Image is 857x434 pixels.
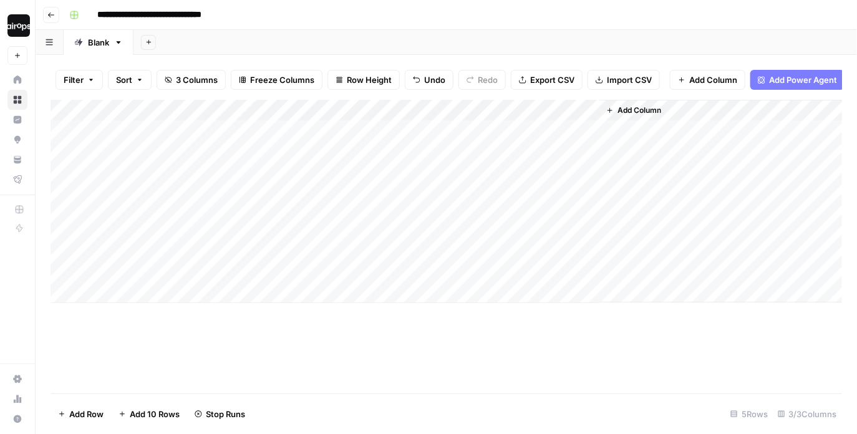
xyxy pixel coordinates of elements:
span: Redo [478,74,498,86]
span: Freeze Columns [250,74,314,86]
button: Export CSV [511,70,583,90]
button: Undo [405,70,453,90]
button: Sort [108,70,152,90]
button: Add Row [51,404,111,424]
button: Workspace: Dille-Sandbox [7,10,27,41]
button: Add Column [670,70,745,90]
span: Add Row [69,408,104,420]
a: Home [7,70,27,90]
div: Blank [88,36,109,49]
span: Add Column [689,74,737,86]
a: Opportunities [7,130,27,150]
a: Browse [7,90,27,110]
span: Add 10 Rows [130,408,180,420]
button: Add Power Agent [750,70,845,90]
a: Your Data [7,150,27,170]
button: Import CSV [588,70,660,90]
div: 5 Rows [725,404,773,424]
button: Add Column [601,102,666,118]
a: Insights [7,110,27,130]
span: Filter [64,74,84,86]
span: Export CSV [530,74,574,86]
button: Add 10 Rows [111,404,187,424]
img: Dille-Sandbox Logo [7,14,30,37]
span: Add Column [617,105,661,116]
span: Row Height [347,74,392,86]
span: Import CSV [607,74,652,86]
button: Filter [56,70,103,90]
button: Help + Support [7,409,27,429]
a: Usage [7,389,27,409]
button: Stop Runs [187,404,253,424]
a: Flightpath [7,170,27,190]
a: Settings [7,369,27,389]
a: Blank [64,30,133,55]
button: 3 Columns [157,70,226,90]
div: 3/3 Columns [773,404,842,424]
button: Redo [458,70,506,90]
span: Add Power Agent [769,74,837,86]
span: Sort [116,74,132,86]
button: Freeze Columns [231,70,322,90]
button: Row Height [327,70,400,90]
span: Undo [424,74,445,86]
span: 3 Columns [176,74,218,86]
span: Stop Runs [206,408,245,420]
